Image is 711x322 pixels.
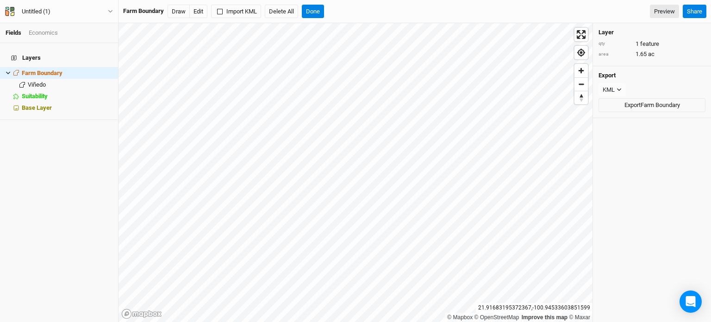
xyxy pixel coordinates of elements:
[5,6,113,17] button: Untitled (1)
[6,49,112,67] h4: Layers
[28,81,112,88] div: Viñedo
[599,83,626,97] button: KML
[22,104,52,111] span: Base Layer
[650,5,679,19] a: Preview
[574,77,588,91] button: Zoom out
[121,309,162,319] a: Mapbox logo
[22,69,112,77] div: Farm Boundary
[569,314,590,321] a: Maxar
[118,23,592,322] canvas: Map
[265,5,298,19] button: Delete All
[574,91,588,104] button: Reset bearing to north
[603,85,615,95] div: KML
[6,29,21,36] a: Fields
[22,93,112,100] div: Suitability
[574,78,588,91] span: Zoom out
[302,5,324,19] button: Done
[599,40,705,48] div: 1
[29,29,58,37] div: Economics
[168,5,190,19] button: Draw
[28,81,46,88] span: Viñedo
[599,72,705,79] h4: Export
[574,64,588,77] button: Zoom in
[22,7,50,16] div: Untitled (1)
[640,40,659,48] span: feature
[474,314,519,321] a: OpenStreetMap
[211,5,261,19] button: Import KML
[599,40,631,47] div: qty
[680,290,702,313] div: Open Intercom Messenger
[683,5,706,19] button: Share
[648,50,655,58] span: ac
[599,50,705,58] div: 1.65
[22,93,48,100] span: Suitability
[447,314,473,321] a: Mapbox
[22,104,112,112] div: Base Layer
[189,5,207,19] button: Edit
[599,29,705,36] h4: Layer
[476,303,592,313] div: 21.91683195372367 , -100.94533603851599
[574,46,588,59] button: Find my location
[599,51,631,58] div: area
[599,98,705,112] button: ExportFarm Boundary
[574,28,588,41] button: Enter fullscreen
[22,69,62,76] span: Farm Boundary
[522,314,568,321] a: Improve this map
[123,7,164,15] div: Farm Boundary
